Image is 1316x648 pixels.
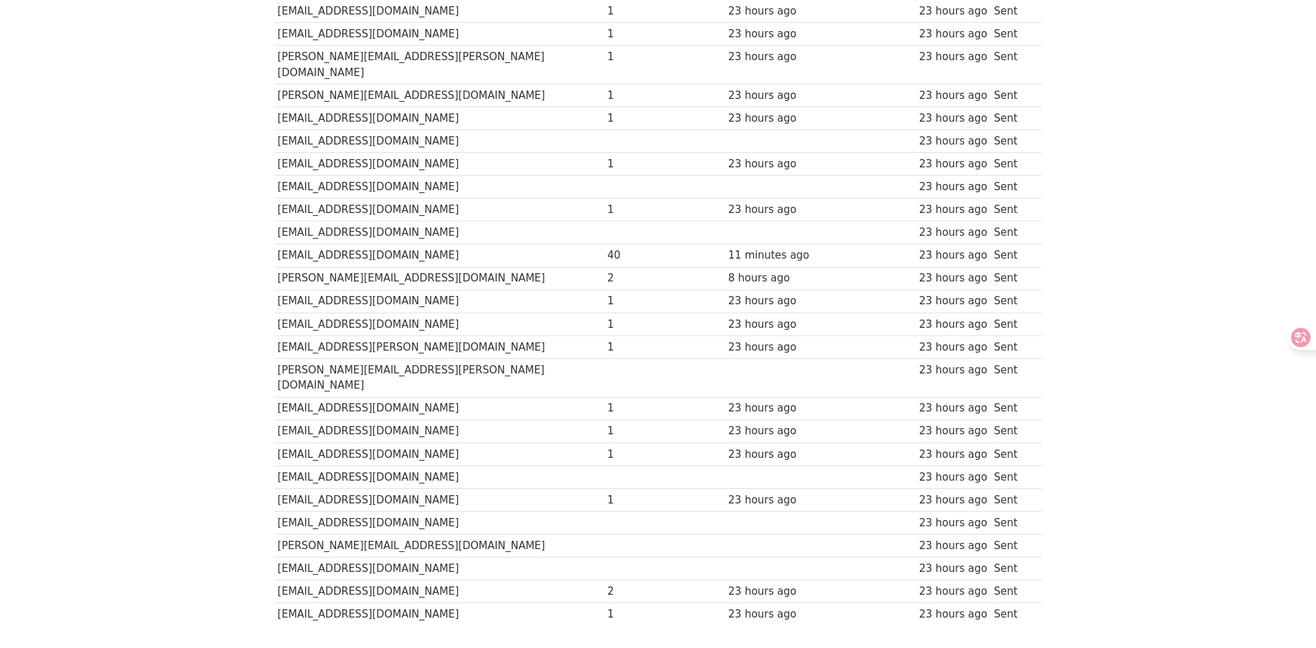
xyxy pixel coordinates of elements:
div: 2 [607,270,662,286]
td: [EMAIL_ADDRESS][DOMAIN_NAME] [275,198,604,221]
div: 1 [607,202,662,218]
td: Sent [990,465,1035,488]
td: Sent [990,84,1035,107]
div: 23 hours ago [919,225,988,241]
td: [EMAIL_ADDRESS][DOMAIN_NAME] [275,130,604,153]
div: 23 hours ago [919,270,988,286]
div: 2 [607,584,662,600]
div: 1 [607,400,662,416]
div: 23 hours ago [728,400,818,416]
td: [EMAIL_ADDRESS][DOMAIN_NAME] [275,290,604,313]
div: 23 hours ago [919,133,988,149]
div: 23 hours ago [919,156,988,172]
div: 1 [607,293,662,309]
div: 1 [607,607,662,622]
div: 23 hours ago [919,538,988,554]
div: 1 [607,492,662,508]
td: Sent [990,580,1035,603]
div: 23 hours ago [919,49,988,65]
div: 23 hours ago [919,340,988,355]
div: 23 hours ago [728,3,818,19]
td: [EMAIL_ADDRESS][DOMAIN_NAME] [275,465,604,488]
div: 23 hours ago [728,447,818,463]
div: 1 [607,423,662,439]
div: 23 hours ago [728,26,818,42]
td: [EMAIL_ADDRESS][DOMAIN_NAME] [275,107,604,129]
td: Sent [990,535,1035,557]
div: 23 hours ago [728,492,818,508]
td: Sent [990,397,1035,420]
div: 23 hours ago [919,492,988,508]
div: 23 hours ago [919,423,988,439]
div: 23 hours ago [919,88,988,104]
td: [PERSON_NAME][EMAIL_ADDRESS][PERSON_NAME][DOMAIN_NAME] [275,358,604,397]
td: Sent [990,358,1035,397]
td: [EMAIL_ADDRESS][DOMAIN_NAME] [275,221,604,244]
div: 1 [607,340,662,355]
div: 23 hours ago [728,607,818,622]
div: 聊天小组件 [1247,582,1316,648]
iframe: Chat Widget [1247,582,1316,648]
td: Sent [990,198,1035,221]
div: 1 [607,447,662,463]
td: [EMAIL_ADDRESS][DOMAIN_NAME] [275,580,604,603]
div: 23 hours ago [919,293,988,309]
div: 23 hours ago [728,88,818,104]
td: Sent [990,267,1035,290]
td: Sent [990,153,1035,176]
td: [EMAIL_ADDRESS][DOMAIN_NAME] [275,557,604,580]
div: 23 hours ago [919,179,988,195]
div: 11 minutes ago [728,248,818,263]
td: [PERSON_NAME][EMAIL_ADDRESS][DOMAIN_NAME] [275,535,604,557]
td: Sent [990,130,1035,153]
div: 23 hours ago [919,584,988,600]
div: 23 hours ago [919,447,988,463]
td: [EMAIL_ADDRESS][DOMAIN_NAME] [275,603,604,626]
div: 23 hours ago [919,3,988,19]
td: [EMAIL_ADDRESS][DOMAIN_NAME] [275,443,604,465]
td: [EMAIL_ADDRESS][DOMAIN_NAME] [275,244,604,267]
td: [EMAIL_ADDRESS][DOMAIN_NAME] [275,313,604,335]
div: 23 hours ago [728,111,818,127]
td: Sent [990,313,1035,335]
td: [EMAIL_ADDRESS][DOMAIN_NAME] [275,153,604,176]
div: 8 hours ago [728,270,818,286]
div: 23 hours ago [919,607,988,622]
div: 23 hours ago [919,470,988,485]
td: Sent [990,176,1035,198]
div: 23 hours ago [919,317,988,333]
td: Sent [990,512,1035,535]
td: Sent [990,221,1035,244]
div: 23 hours ago [919,515,988,531]
td: [PERSON_NAME][EMAIL_ADDRESS][DOMAIN_NAME] [275,267,604,290]
td: [EMAIL_ADDRESS][DOMAIN_NAME] [275,397,604,420]
td: Sent [990,290,1035,313]
td: Sent [990,107,1035,129]
td: [EMAIL_ADDRESS][DOMAIN_NAME] [275,23,604,46]
td: [PERSON_NAME][EMAIL_ADDRESS][DOMAIN_NAME] [275,84,604,107]
div: 23 hours ago [919,400,988,416]
td: [EMAIL_ADDRESS][DOMAIN_NAME] [275,420,604,443]
div: 40 [607,248,662,263]
td: [EMAIL_ADDRESS][PERSON_NAME][DOMAIN_NAME] [275,335,604,358]
div: 23 hours ago [728,293,818,309]
td: Sent [990,603,1035,626]
div: 23 hours ago [919,111,988,127]
div: 23 hours ago [728,317,818,333]
td: Sent [990,46,1035,84]
td: Sent [990,557,1035,580]
div: 23 hours ago [728,202,818,218]
div: 23 hours ago [919,248,988,263]
td: [EMAIL_ADDRESS][DOMAIN_NAME] [275,488,604,511]
td: Sent [990,420,1035,443]
div: 23 hours ago [919,561,988,577]
td: Sent [990,443,1035,465]
div: 23 hours ago [728,584,818,600]
div: 1 [607,26,662,42]
div: 23 hours ago [919,26,988,42]
div: 23 hours ago [728,49,818,65]
div: 1 [607,49,662,65]
div: 1 [607,3,662,19]
td: [EMAIL_ADDRESS][DOMAIN_NAME] [275,512,604,535]
div: 1 [607,111,662,127]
